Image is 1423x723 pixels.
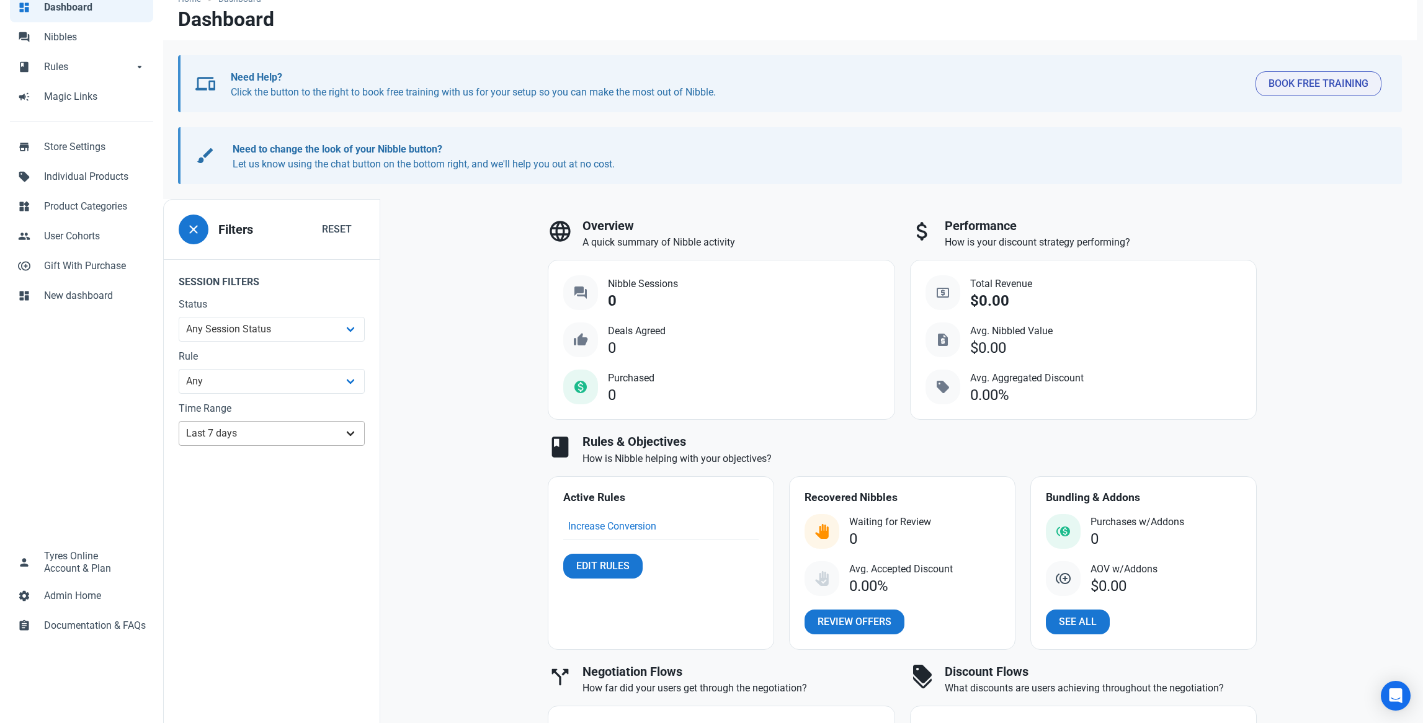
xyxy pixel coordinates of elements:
span: widgets [18,199,30,211]
span: thumb_up [573,332,588,347]
span: control_point_duplicate [18,259,30,271]
img: status_user_offer_accepted.svg [814,571,829,586]
p: Let us know using the chat button on the bottom right, and we'll help you out at no cost. [233,142,1369,172]
h1: Dashboard [178,8,274,30]
a: bookRulesarrow_drop_down [10,52,153,82]
span: campaign [18,89,30,102]
span: Documentation & FAQs [44,618,146,633]
div: $0.00 [1091,578,1126,595]
span: Rules [44,60,133,74]
span: book [18,60,30,72]
span: local_atm [935,285,950,300]
p: How far did your users get through the negotiation? [582,681,895,696]
h3: Negotiation Flows [582,665,895,679]
a: storeStore Settings [10,132,153,162]
div: $0.00 [970,293,1009,309]
span: settings [18,588,30,601]
span: devices [195,74,215,94]
span: arrow_drop_down [133,60,146,72]
b: Need to change the look of your Nibble button? [233,143,442,155]
div: 0 [608,293,617,309]
span: people [18,229,30,241]
img: status_user_offer_available.svg [814,524,829,539]
span: book [548,435,573,459]
span: close [186,222,201,237]
div: 0.00% [849,578,888,595]
div: Open Intercom Messenger [1381,681,1411,711]
b: Need Help? [231,71,282,83]
label: Time Range [179,401,365,416]
label: Rule [179,349,365,364]
span: Total Revenue [970,277,1032,291]
span: AOV w/Addons [1091,562,1158,577]
span: store [18,140,30,152]
a: See All [1046,610,1110,634]
a: widgetsProduct Categories [10,192,153,221]
a: personTyres OnlineAccount & Plan [10,541,153,581]
p: How is Nibble helping with your objectives? [582,451,1257,466]
h3: Filters [218,223,253,237]
span: Purchases w/Addons [1091,515,1184,530]
a: campaignMagic Links [10,82,153,112]
span: Account & Plan [44,564,111,574]
span: User Cohorts [44,229,146,244]
span: attach_money [910,219,935,244]
a: dashboardNew dashboard [10,281,153,311]
span: Product Categories [44,199,146,214]
a: settingsAdmin Home [10,581,153,611]
span: Waiting for Review [849,515,931,530]
p: A quick summary of Nibble activity [582,235,895,250]
div: $0.00 [970,340,1006,357]
a: forumNibbles [10,22,153,52]
span: New dashboard [44,288,146,303]
span: dashboard [18,288,30,301]
span: forum [18,30,30,42]
span: Book Free Training [1269,76,1368,91]
a: Review Offers [805,610,904,634]
span: Reset [322,222,352,237]
div: 0 [849,531,857,548]
span: Store Settings [44,140,146,154]
span: Magic Links [44,89,146,104]
span: Edit Rules [576,559,630,574]
div: 0.00% [970,387,1009,404]
a: sellIndividual Products [10,162,153,192]
img: addon.svg [1056,571,1071,586]
span: brush [195,146,215,166]
a: Increase Conversion [568,520,656,532]
span: language [548,219,573,244]
h3: Performance [945,219,1257,233]
div: 0 [608,340,616,357]
span: Purchased [608,371,654,386]
h4: Recovered Nibbles [805,492,1000,504]
span: Admin Home [44,588,146,603]
p: Click the button to the right to book free training with us for your setup so you can make the mo... [231,70,1246,100]
span: sell [18,169,30,182]
a: assignmentDocumentation & FAQs [10,611,153,641]
p: How is your discount strategy performing? [945,235,1257,250]
span: See All [1059,614,1097,629]
span: Nibbles [44,30,146,45]
h3: Discount Flows [945,665,1257,679]
span: Nibble Sessions [608,277,678,291]
span: Tyres Online [44,549,98,564]
label: Status [179,297,365,312]
a: control_point_duplicateGift With Purchase [10,251,153,281]
span: Individual Products [44,169,146,184]
a: peopleUser Cohorts [10,221,153,251]
button: Book Free Training [1256,71,1381,96]
h3: Overview [582,219,895,233]
legend: Session Filters [164,259,380,297]
span: Gift With Purchase [44,259,146,273]
span: person [18,555,30,567]
span: Avg. Accepted Discount [849,562,953,577]
span: Deals Agreed [608,324,666,339]
span: discount [910,665,935,690]
span: question_answer [573,285,588,300]
button: close [179,215,208,244]
span: request_quote [935,332,950,347]
span: assignment [18,618,30,631]
div: 0 [608,387,616,404]
h4: Bundling & Addons [1046,492,1241,504]
span: sell [935,379,950,394]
